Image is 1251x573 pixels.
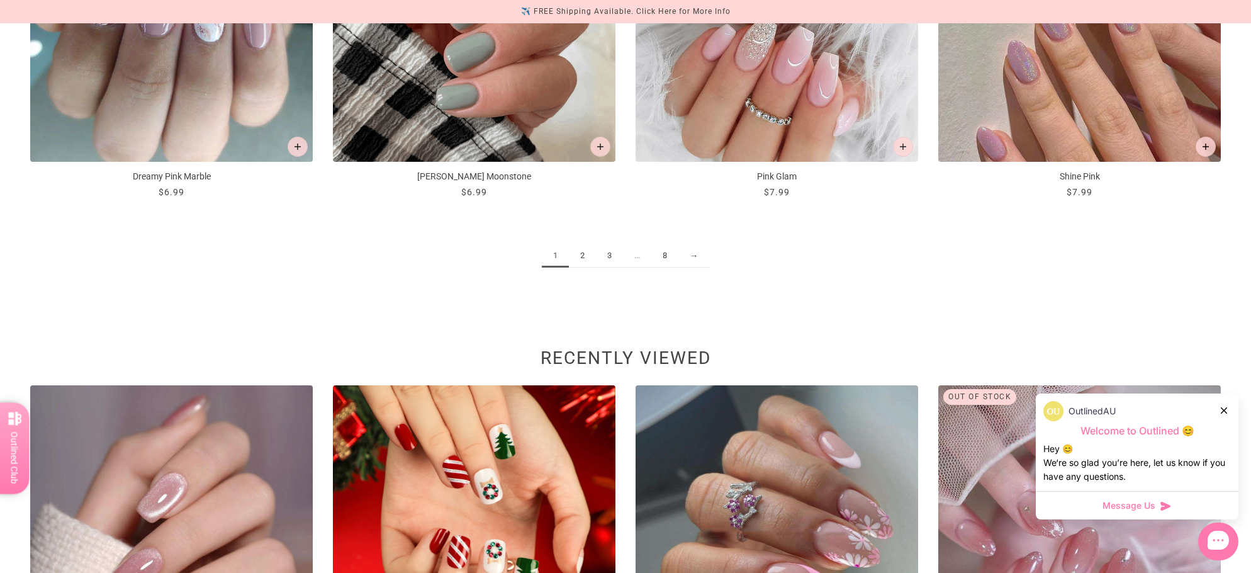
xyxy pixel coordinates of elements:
[590,137,610,157] button: Add to cart
[1043,401,1063,421] img: data:image/png;base64,iVBORw0KGgoAAAANSUhEUgAAACQAAAAkCAYAAADhAJiYAAACJklEQVR4AexUO28TQRice/mFQxI...
[333,170,615,183] p: [PERSON_NAME] Moonstone
[678,244,710,268] a: →
[542,244,569,268] span: 1
[30,170,313,183] p: Dreamy Pink Marble
[596,244,623,268] a: 3
[30,355,1221,368] h2: Recently viewed
[1102,499,1155,512] span: Message Us
[159,187,184,197] span: $6.99
[569,244,596,268] a: 2
[461,187,487,197] span: $6.99
[521,5,731,18] div: ✈️ FREE Shipping Available. Click Here for More Info
[943,389,1016,405] div: Out of stock
[651,244,678,268] a: 8
[636,170,918,183] p: Pink Glam
[764,187,790,197] span: $7.99
[288,137,308,157] button: Add to cart
[893,137,913,157] button: Add to cart
[1069,404,1116,418] p: OutlinedAU
[623,244,651,268] span: ...
[1067,187,1092,197] span: $7.99
[1043,442,1231,484] div: Hey 😊 We‘re so glad you’re here, let us know if you have any questions.
[1196,137,1216,157] button: Add to cart
[938,170,1221,183] p: Shine Pink
[1043,424,1231,438] p: Welcome to Outlined 😊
